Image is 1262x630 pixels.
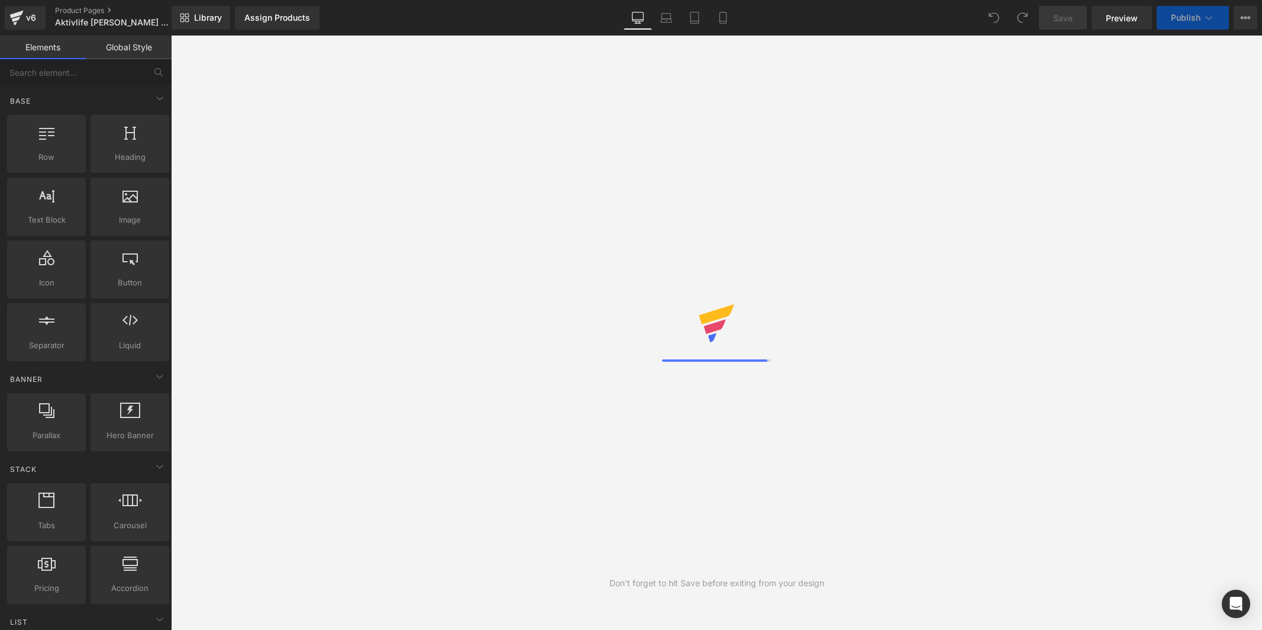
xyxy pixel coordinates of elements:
[624,6,652,30] a: Desktop
[1171,13,1200,22] span: Publish
[1092,6,1152,30] a: Preview
[1157,6,1229,30] button: Publish
[9,464,38,475] span: Stack
[9,374,44,385] span: Banner
[1222,590,1250,618] div: Open Intercom Messenger
[55,6,191,15] a: Product Pages
[94,277,166,289] span: Button
[94,582,166,594] span: Accordion
[680,6,709,30] a: Tablet
[1053,12,1073,24] span: Save
[5,6,46,30] a: v6
[94,429,166,442] span: Hero Banner
[94,519,166,532] span: Carousel
[609,577,824,590] div: Don't forget to hit Save before exiting from your design
[1011,6,1034,30] button: Redo
[24,10,38,25] div: v6
[1106,12,1138,24] span: Preview
[11,582,82,594] span: Pricing
[709,6,737,30] a: Mobile
[244,13,310,22] div: Assign Products
[94,339,166,352] span: Liquid
[55,18,169,27] span: Aktivlife [PERSON_NAME] Version
[9,95,32,107] span: Base
[194,12,222,23] span: Library
[11,277,82,289] span: Icon
[9,616,29,628] span: List
[11,151,82,163] span: Row
[172,6,230,30] a: New Library
[982,6,1006,30] button: Undo
[11,339,82,352] span: Separator
[652,6,680,30] a: Laptop
[94,214,166,226] span: Image
[1234,6,1257,30] button: More
[94,151,166,163] span: Heading
[86,36,172,59] a: Global Style
[11,519,82,532] span: Tabs
[11,429,82,442] span: Parallax
[11,214,82,226] span: Text Block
